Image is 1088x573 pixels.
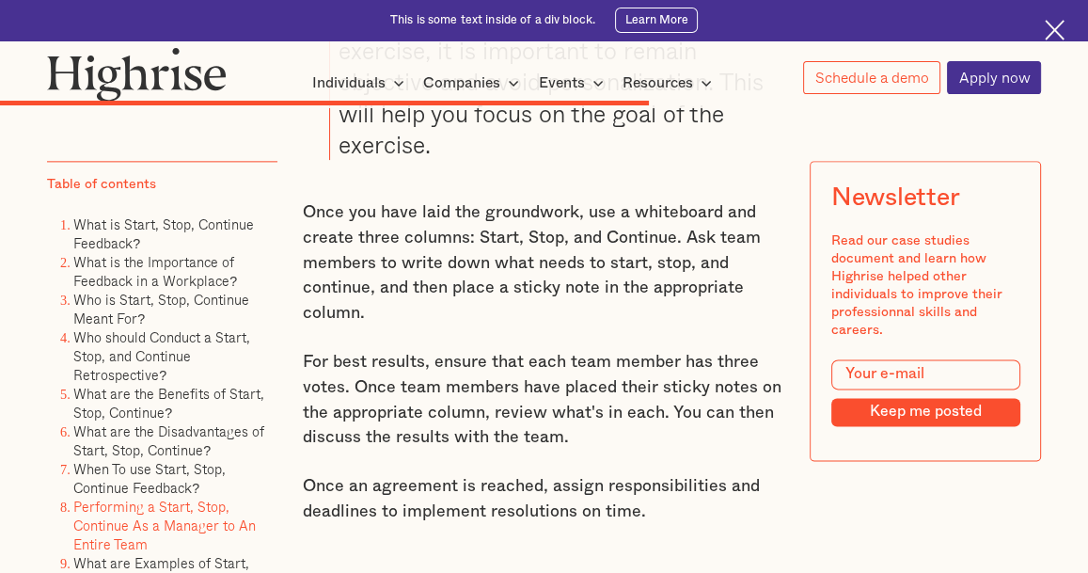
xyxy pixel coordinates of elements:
[73,458,226,499] a: When To use Start, Stop, Continue Feedback?
[831,183,959,212] div: Newsletter
[47,176,156,194] div: Table of contents
[803,61,940,94] a: Schedule a demo
[831,359,1020,390] input: Your e-mail
[73,214,254,254] a: What is Start, Stop, Continue Feedback?
[390,12,595,28] div: This is some text inside of a div block.
[539,72,585,94] div: Events
[947,61,1042,94] a: Apply now
[303,350,786,451] p: For best results, ensure that each team member has three votes. Once team members have placed the...
[303,474,786,525] p: Once an agreement is reached, assign responsibilities and deadlines to implement resolutions on t...
[623,72,717,94] div: Resources
[73,326,250,386] a: Who should Conduct a Start, Stop, and Continue Retrospective?
[312,72,410,94] div: Individuals
[539,72,609,94] div: Events
[423,72,525,94] div: Companies
[73,289,249,329] a: Who is Start, Stop, Continue Meant For?
[73,251,237,292] a: What is the Importance of Feedback in a Workplace?
[312,72,386,94] div: Individuals
[615,8,698,34] a: Learn More
[73,496,256,555] a: Performing a Start, Stop, Continue As a Manager to An Entire Team
[623,72,693,94] div: Resources
[73,383,264,423] a: What are the Benefits of Start, Stop, Continue?
[73,421,264,461] a: What are the Disadvantages of Start, Stop, Continue?
[1045,20,1064,40] img: Cross icon
[831,398,1020,426] input: Keep me posted
[831,231,1020,339] div: Read our case studies document and learn how Highrise helped other individuals to improve their p...
[303,200,786,326] p: Once you have laid the groundwork, use a whiteboard and create three columns: Start, Stop, and Co...
[423,72,500,94] div: Companies
[47,47,227,102] img: Highrise logo
[831,359,1020,426] form: Modal Form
